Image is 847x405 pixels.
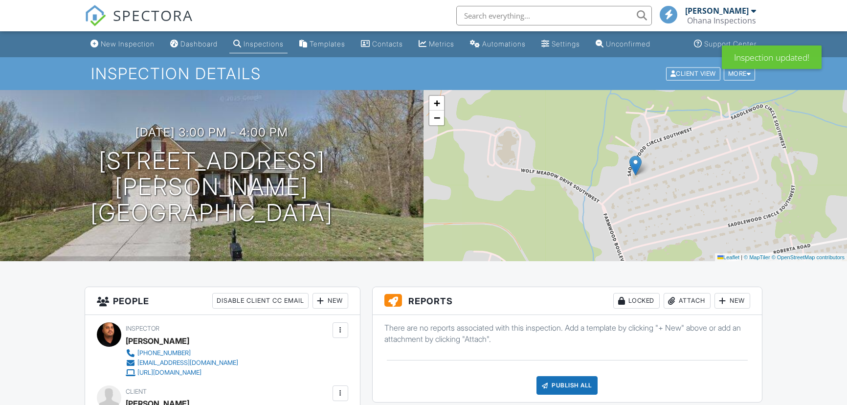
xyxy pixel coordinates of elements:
a: Unconfirmed [592,35,654,53]
span: + [434,97,440,109]
div: Disable Client CC Email [212,293,309,309]
a: © MapTiler [744,254,770,260]
div: New Inspection [101,40,155,48]
a: Settings [537,35,584,53]
a: © OpenStreetMap contributors [772,254,845,260]
div: New [714,293,750,309]
span: Client [126,388,147,395]
div: Settings [552,40,580,48]
a: SPECTORA [85,13,193,34]
div: Inspection updated! [722,45,822,69]
a: Metrics [415,35,458,53]
img: Marker [629,156,642,176]
a: Contacts [357,35,407,53]
a: Client View [665,69,723,77]
div: Contacts [372,40,403,48]
a: [PHONE_NUMBER] [126,348,238,358]
div: Inspections [244,40,284,48]
div: Ohana Inspections [687,16,756,25]
div: Metrics [429,40,454,48]
div: More [724,67,756,80]
span: Inspector [126,325,159,332]
h1: [STREET_ADDRESS][PERSON_NAME] [GEOGRAPHIC_DATA] [16,148,408,225]
span: SPECTORA [113,5,193,25]
p: There are no reports associated with this inspection. Add a template by clicking "+ New" above or... [384,322,750,344]
div: [PERSON_NAME] [685,6,749,16]
img: The Best Home Inspection Software - Spectora [85,5,106,26]
input: Search everything... [456,6,652,25]
h1: Inspection Details [91,65,756,82]
div: Client View [666,67,720,80]
a: [URL][DOMAIN_NAME] [126,368,238,378]
a: Templates [295,35,349,53]
div: Automations [482,40,526,48]
a: Dashboard [166,35,222,53]
a: [EMAIL_ADDRESS][DOMAIN_NAME] [126,358,238,368]
div: Support Center [704,40,757,48]
div: Unconfirmed [606,40,650,48]
div: Locked [613,293,660,309]
a: Automations (Basic) [466,35,530,53]
a: Zoom out [429,111,444,125]
span: | [741,254,742,260]
a: Inspections [229,35,288,53]
div: [PHONE_NUMBER] [137,349,191,357]
div: New [312,293,348,309]
h3: Reports [373,287,762,315]
div: Dashboard [180,40,218,48]
h3: [DATE] 3:00 pm - 4:00 pm [135,126,288,139]
div: [EMAIL_ADDRESS][DOMAIN_NAME] [137,359,238,367]
div: Attach [664,293,711,309]
a: Zoom in [429,96,444,111]
div: Publish All [536,376,598,395]
div: [PERSON_NAME] [126,334,189,348]
div: Templates [310,40,345,48]
h3: People [85,287,359,315]
a: Leaflet [717,254,739,260]
span: − [434,112,440,124]
a: Support Center [690,35,760,53]
div: [URL][DOMAIN_NAME] [137,369,201,377]
a: New Inspection [87,35,158,53]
